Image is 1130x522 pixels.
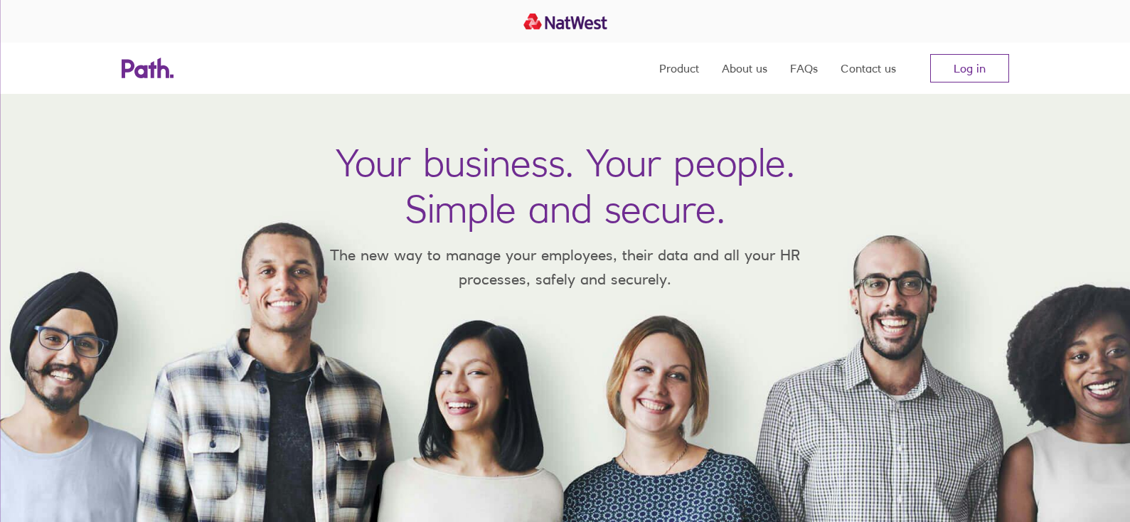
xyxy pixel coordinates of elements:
[659,43,699,94] a: Product
[309,243,821,291] p: The new way to manage your employees, their data and all your HR processes, safely and securely.
[841,43,896,94] a: Contact us
[722,43,767,94] a: About us
[930,54,1009,82] a: Log in
[336,139,795,232] h1: Your business. Your people. Simple and secure.
[790,43,818,94] a: FAQs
